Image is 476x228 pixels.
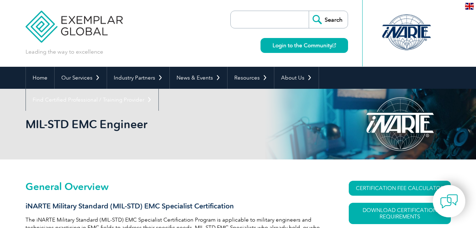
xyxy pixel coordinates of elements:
h2: General Overview [26,181,323,192]
a: Resources [228,67,274,89]
a: Industry Partners [107,67,169,89]
a: Find Certified Professional / Training Provider [26,89,158,111]
img: open_square.png [332,43,336,47]
a: News & Events [170,67,227,89]
img: contact-chat.png [440,192,458,210]
h3: iNARTE Military Standard (MIL-STD) EMC Specialist Certification [26,202,323,211]
a: Download Certification Requirements [349,203,451,224]
p: Leading the way to excellence [26,48,103,56]
a: CERTIFICATION FEE CALCULATOR [349,181,451,196]
input: Search [309,11,348,28]
a: Login to the Community [261,38,348,53]
h1: MIL-STD EMC Engineer [26,117,298,131]
img: en [465,3,474,10]
a: Our Services [55,67,107,89]
a: About Us [274,67,319,89]
a: Home [26,67,54,89]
